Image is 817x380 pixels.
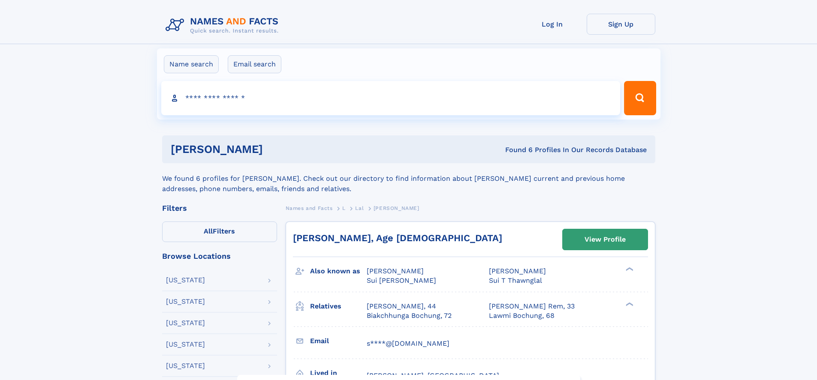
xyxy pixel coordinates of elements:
[162,221,277,242] label: Filters
[310,334,367,348] h3: Email
[166,362,205,369] div: [US_STATE]
[384,145,647,155] div: Found 6 Profiles In Our Records Database
[166,341,205,348] div: [US_STATE]
[367,267,424,275] span: [PERSON_NAME]
[367,302,436,311] a: [PERSON_NAME], 44
[624,81,656,115] button: Search Button
[228,55,281,73] label: Email search
[355,205,364,211] span: Lal
[587,14,655,35] a: Sign Up
[374,205,419,211] span: [PERSON_NAME]
[204,227,213,235] span: All
[286,203,333,213] a: Names and Facts
[624,301,634,307] div: ❯
[310,299,367,314] h3: Relatives
[342,203,346,213] a: L
[161,81,621,115] input: search input
[367,276,436,284] span: Sui [PERSON_NAME]
[171,144,384,155] h1: [PERSON_NAME]
[585,230,626,249] div: View Profile
[489,276,542,284] span: Sui T Thawnglal
[293,233,502,243] a: [PERSON_NAME], Age [DEMOGRAPHIC_DATA]
[310,264,367,278] h3: Also known as
[367,311,452,320] a: Biakchhunga Bochung, 72
[162,252,277,260] div: Browse Locations
[166,320,205,326] div: [US_STATE]
[367,371,499,380] span: [PERSON_NAME], [GEOGRAPHIC_DATA]
[518,14,587,35] a: Log In
[624,266,634,272] div: ❯
[162,163,655,194] div: We found 6 profiles for [PERSON_NAME]. Check out our directory to find information about [PERSON_...
[164,55,219,73] label: Name search
[166,298,205,305] div: [US_STATE]
[166,277,205,284] div: [US_STATE]
[489,267,546,275] span: [PERSON_NAME]
[489,311,555,320] a: Lawmi Bochung, 68
[355,203,364,213] a: Lal
[489,302,575,311] a: [PERSON_NAME] Rem, 33
[162,14,286,37] img: Logo Names and Facts
[162,204,277,212] div: Filters
[563,229,648,250] a: View Profile
[342,205,346,211] span: L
